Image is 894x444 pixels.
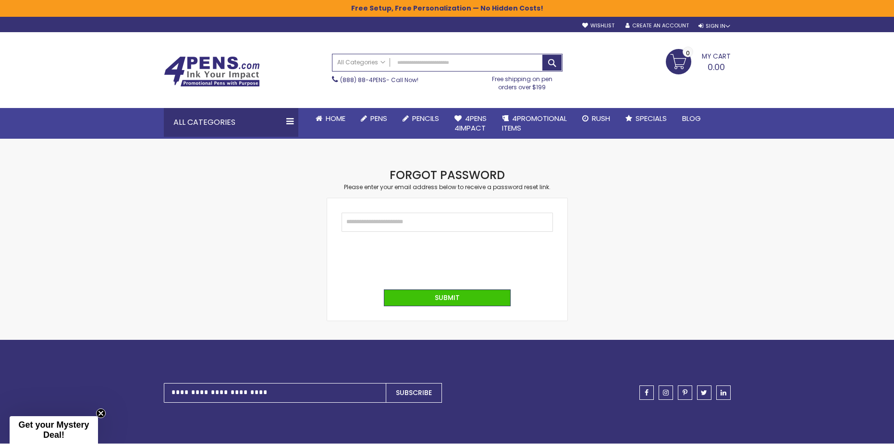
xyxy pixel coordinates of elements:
span: pinterest [683,389,687,396]
a: Home [308,108,353,129]
span: 0 [686,48,690,58]
a: 4Pens4impact [447,108,494,139]
span: facebook [645,389,649,396]
button: Submit [384,289,511,306]
iframe: Google Customer Reviews [815,418,894,444]
button: Close teaser [96,408,106,418]
a: Pencils [395,108,447,129]
a: linkedin [716,385,731,400]
span: 4PROMOTIONAL ITEMS [502,113,567,133]
span: - Call Now! [340,76,418,84]
span: 0.00 [708,61,725,73]
a: instagram [659,385,673,400]
span: All Categories [337,59,385,66]
strong: Forgot Password [390,167,505,183]
span: 4Pens 4impact [454,113,487,133]
a: Pens [353,108,395,129]
a: Create an Account [625,22,689,29]
span: Get your Mystery Deal! [18,420,89,440]
span: Submit [435,293,460,302]
div: Please enter your email address below to receive a password reset link. [327,183,567,191]
img: 4Pens Custom Pens and Promotional Products [164,56,260,87]
a: Blog [674,108,709,129]
a: 4PROMOTIONALITEMS [494,108,575,139]
span: Subscribe [396,388,432,397]
a: Rush [575,108,618,129]
span: Blog [682,113,701,123]
div: All Categories [164,108,298,137]
a: 0.00 0 [666,49,731,73]
span: Pens [370,113,387,123]
div: Get your Mystery Deal!Close teaser [10,416,98,444]
a: twitter [697,385,711,400]
span: Pencils [412,113,439,123]
span: instagram [663,389,669,396]
a: Specials [618,108,674,129]
span: linkedin [721,389,726,396]
span: twitter [701,389,707,396]
span: Rush [592,113,610,123]
a: All Categories [332,54,390,70]
a: Wishlist [582,22,614,29]
button: Subscribe [386,383,442,403]
span: Specials [636,113,667,123]
div: Sign In [698,23,730,30]
a: (888) 88-4PENS [340,76,386,84]
span: Home [326,113,345,123]
a: pinterest [678,385,692,400]
a: facebook [639,385,654,400]
div: Free shipping on pen orders over $199 [482,72,563,91]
